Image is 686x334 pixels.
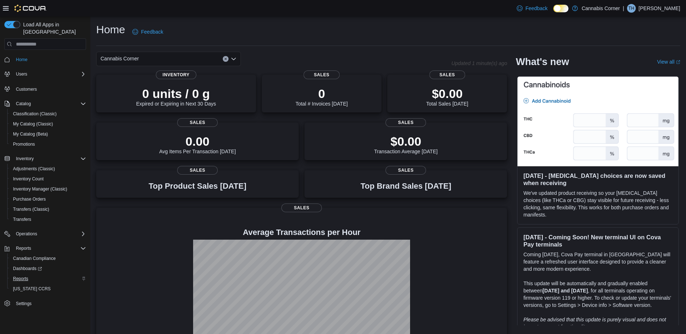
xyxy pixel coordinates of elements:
button: Reports [7,274,89,284]
span: Load All Apps in [GEOGRAPHIC_DATA] [20,21,86,35]
span: Sales [281,204,322,212]
span: Washington CCRS [10,284,86,293]
span: Adjustments (Classic) [13,166,55,172]
span: Sales [385,166,426,175]
span: Home [13,55,86,64]
div: Expired or Expiring in Next 30 Days [136,86,216,107]
span: Inventory Count [10,175,86,183]
a: Promotions [10,140,38,149]
p: 0 units / 0 g [136,86,216,101]
h3: [DATE] - Coming Soon! New terminal UI on Cova Pay terminals [523,234,673,248]
p: | [623,4,624,13]
a: Adjustments (Classic) [10,164,58,173]
span: Settings [13,299,86,308]
p: 0 [295,86,348,101]
input: Dark Mode [553,5,568,12]
span: Transfers [13,217,31,222]
span: Dashboards [13,266,42,271]
span: Adjustments (Classic) [10,164,86,173]
span: Inventory Count [13,176,44,182]
span: Canadian Compliance [13,256,56,261]
p: $0.00 [374,134,438,149]
span: Users [16,71,27,77]
button: Reports [1,243,89,253]
h2: What's new [516,56,569,68]
span: TH [629,4,634,13]
button: Inventory [1,154,89,164]
nav: Complex example [4,51,86,327]
button: Home [1,54,89,65]
span: Catalog [13,99,86,108]
button: Clear input [223,56,229,62]
button: Canadian Compliance [7,253,89,264]
a: Feedback [514,1,550,16]
img: Cova [14,5,47,12]
button: Operations [1,229,89,239]
button: Customers [1,83,89,94]
a: Purchase Orders [10,195,49,204]
div: Tania Hines [627,4,636,13]
button: Classification (Classic) [7,109,89,119]
span: Inventory Manager (Classic) [13,186,67,192]
span: Feedback [141,28,163,35]
span: Transfers [10,215,86,224]
p: We've updated product receiving so your [MEDICAL_DATA] choices (like THCa or CBG) stay visible fo... [523,189,673,218]
span: Transfers (Classic) [10,205,86,214]
h4: Average Transactions per Hour [102,228,501,237]
button: Catalog [13,99,34,108]
a: My Catalog (Classic) [10,120,56,128]
a: Inventory Manager (Classic) [10,185,70,193]
button: [US_STATE] CCRS [7,284,89,294]
a: [US_STATE] CCRS [10,284,54,293]
a: Inventory Count [10,175,47,183]
button: Promotions [7,139,89,149]
p: [PERSON_NAME] [639,4,680,13]
button: Purchase Orders [7,194,89,204]
em: Please be advised that this update is purely visual and does not impact payment functionality. [523,317,666,330]
a: My Catalog (Beta) [10,130,51,138]
span: Cannabis Corner [101,54,139,63]
span: Feedback [525,5,547,12]
span: Inventory [156,70,196,79]
button: Transfers (Classic) [7,204,89,214]
span: Classification (Classic) [10,110,86,118]
button: Adjustments (Classic) [7,164,89,174]
button: Inventory Count [7,174,89,184]
button: Users [13,70,30,78]
button: Inventory Manager (Classic) [7,184,89,194]
h1: Home [96,22,125,37]
span: Inventory [13,154,86,163]
span: Customers [16,86,37,92]
button: Settings [1,298,89,309]
span: My Catalog (Beta) [10,130,86,138]
p: $0.00 [426,86,468,101]
span: My Catalog (Classic) [10,120,86,128]
span: Reports [13,276,28,282]
span: Sales [385,118,426,127]
span: Inventory Manager (Classic) [10,185,86,193]
a: Classification (Classic) [10,110,60,118]
div: Avg Items Per Transaction [DATE] [159,134,236,154]
button: Catalog [1,99,89,109]
p: Cannabis Corner [581,4,620,13]
span: Purchase Orders [10,195,86,204]
p: 0.00 [159,134,236,149]
span: Users [13,70,86,78]
span: Sales [177,118,218,127]
p: This update will be automatically and gradually enabled between , for all terminals operating on ... [523,280,673,309]
a: Transfers (Classic) [10,205,52,214]
a: View allExternal link [657,59,680,65]
span: Canadian Compliance [10,254,86,263]
a: Transfers [10,215,34,224]
a: Canadian Compliance [10,254,59,263]
button: My Catalog (Classic) [7,119,89,129]
button: Open list of options [231,56,237,62]
span: Promotions [13,141,35,147]
a: Customers [13,85,40,94]
span: My Catalog (Beta) [13,131,48,137]
button: My Catalog (Beta) [7,129,89,139]
span: Catalog [16,101,31,107]
a: Dashboards [10,264,45,273]
a: Reports [10,274,31,283]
